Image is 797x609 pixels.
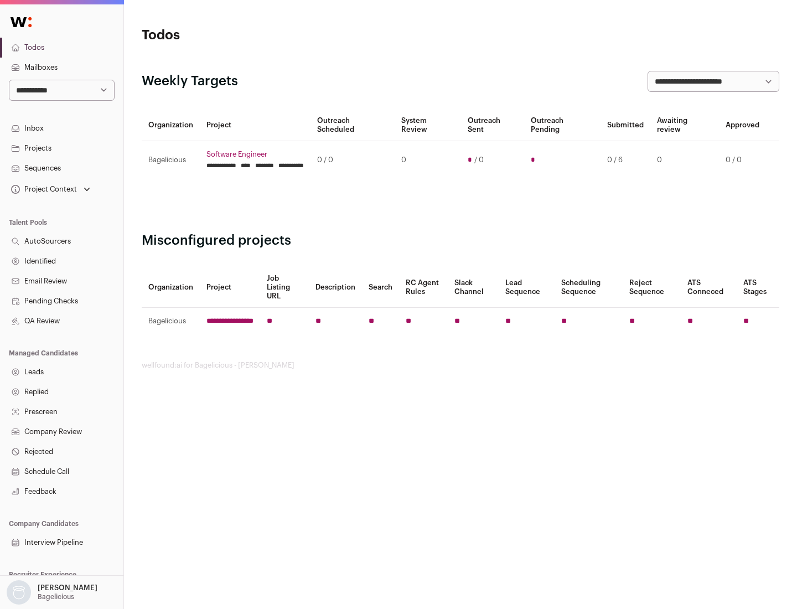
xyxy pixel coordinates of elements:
[206,150,304,159] a: Software Engineer
[395,110,460,141] th: System Review
[719,110,766,141] th: Approved
[310,141,395,179] td: 0 / 0
[38,592,74,601] p: Bagelicious
[399,267,447,308] th: RC Agent Rules
[395,141,460,179] td: 0
[200,110,310,141] th: Project
[9,182,92,197] button: Open dropdown
[142,232,779,250] h2: Misconfigured projects
[474,156,484,164] span: / 0
[650,110,719,141] th: Awaiting review
[623,267,681,308] th: Reject Sequence
[650,141,719,179] td: 0
[4,11,38,33] img: Wellfound
[142,267,200,308] th: Organization
[260,267,309,308] th: Job Listing URL
[362,267,399,308] th: Search
[448,267,499,308] th: Slack Channel
[310,110,395,141] th: Outreach Scheduled
[601,141,650,179] td: 0 / 6
[200,267,260,308] th: Project
[499,267,555,308] th: Lead Sequence
[4,580,100,605] button: Open dropdown
[142,141,200,179] td: Bagelicious
[601,110,650,141] th: Submitted
[555,267,623,308] th: Scheduling Sequence
[681,267,736,308] th: ATS Conneced
[309,267,362,308] th: Description
[142,27,354,44] h1: Todos
[9,185,77,194] div: Project Context
[142,73,238,90] h2: Weekly Targets
[142,110,200,141] th: Organization
[38,584,97,592] p: [PERSON_NAME]
[737,267,779,308] th: ATS Stages
[142,361,779,370] footer: wellfound:ai for Bagelicious - [PERSON_NAME]
[719,141,766,179] td: 0 / 0
[461,110,525,141] th: Outreach Sent
[142,308,200,335] td: Bagelicious
[7,580,31,605] img: nopic.png
[524,110,600,141] th: Outreach Pending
